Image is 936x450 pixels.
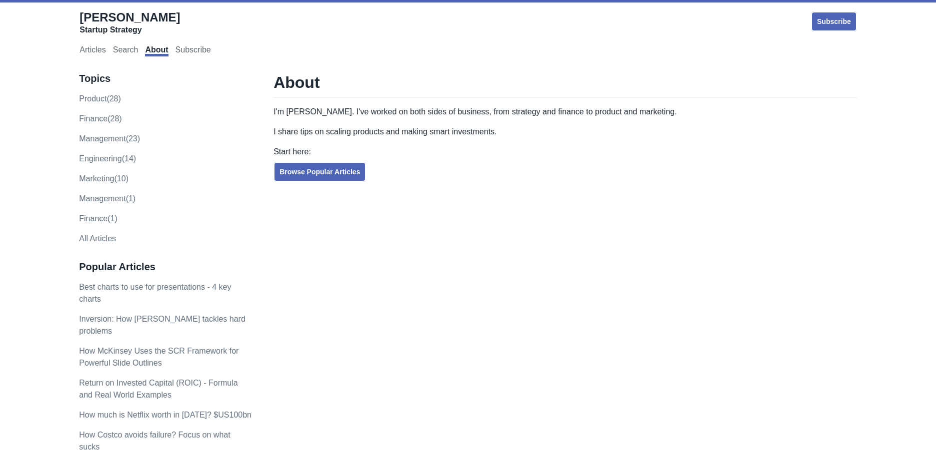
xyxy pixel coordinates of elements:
[79,234,116,243] a: All Articles
[79,261,252,273] h3: Popular Articles
[175,45,211,56] a: Subscribe
[79,194,135,203] a: Management(1)
[113,45,138,56] a: Search
[79,72,252,85] h3: Topics
[273,106,857,118] p: I'm [PERSON_NAME]. I've worked on both sides of business, from strategy and finance to product an...
[79,315,245,335] a: Inversion: How [PERSON_NAME] tackles hard problems
[79,94,121,103] a: product(28)
[79,347,238,367] a: How McKinsey Uses the SCR Framework for Powerful Slide Outlines
[79,174,128,183] a: marketing(10)
[79,25,180,35] div: Startup Strategy
[79,214,117,223] a: Finance(1)
[79,10,180,35] a: [PERSON_NAME]Startup Strategy
[79,379,237,399] a: Return on Invested Capital (ROIC) - Formula and Real World Examples
[811,11,857,31] a: Subscribe
[273,162,366,182] a: Browse Popular Articles
[79,154,136,163] a: engineering(14)
[273,126,857,138] p: I share tips on scaling products and making smart investments.
[145,45,168,56] a: About
[79,114,121,123] a: finance(28)
[79,411,251,419] a: How much is Netflix worth in [DATE]? $US100bn
[79,134,140,143] a: management(23)
[79,10,180,24] span: [PERSON_NAME]
[273,72,857,98] h1: About
[79,283,231,303] a: Best charts to use for presentations - 4 key charts
[79,45,105,56] a: Articles
[273,146,857,158] p: Start here:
